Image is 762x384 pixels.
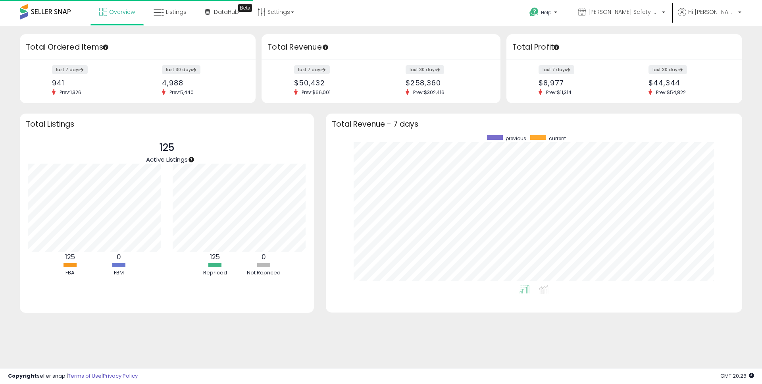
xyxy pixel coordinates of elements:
span: Prev: 1,326 [56,89,85,96]
div: 4,988 [162,79,242,87]
label: last 30 days [406,65,444,74]
span: Prev: $54,822 [652,89,690,96]
p: 125 [146,140,188,155]
b: 125 [210,252,220,262]
label: last 30 days [648,65,687,74]
h3: Total Revenue [267,42,495,53]
span: DataHub [214,8,239,16]
div: 941 [52,79,132,87]
div: FBM [95,269,142,277]
span: Overview [109,8,135,16]
div: $8,977 [539,79,618,87]
a: Hi [PERSON_NAME] [678,8,741,26]
span: Prev: 5,440 [165,89,198,96]
span: previous [506,135,526,142]
div: $44,344 [648,79,728,87]
span: Prev: $66,001 [298,89,335,96]
div: FBA [46,269,94,277]
h3: Total Listings [26,121,308,127]
div: Tooltip anchor [102,44,109,51]
label: last 7 days [539,65,574,74]
span: [PERSON_NAME] Safety & Supply [588,8,660,16]
div: Repriced [191,269,239,277]
div: $50,432 [294,79,375,87]
div: Tooltip anchor [188,156,195,163]
div: $258,360 [406,79,487,87]
label: last 30 days [162,65,200,74]
h3: Total Revenue - 7 days [332,121,736,127]
span: current [549,135,566,142]
div: Tooltip anchor [322,44,329,51]
label: last 7 days [294,65,330,74]
div: Tooltip anchor [238,4,252,12]
div: Tooltip anchor [553,44,560,51]
b: 0 [117,252,121,262]
b: 0 [262,252,266,262]
b: 125 [65,252,75,262]
h3: Total Profit [512,42,736,53]
a: Help [523,1,565,26]
h3: Total Ordered Items [26,42,250,53]
label: last 7 days [52,65,88,74]
span: Help [541,9,552,16]
i: Get Help [529,7,539,17]
span: Prev: $302,416 [409,89,448,96]
span: Listings [166,8,187,16]
span: Prev: $11,314 [542,89,575,96]
div: Not Repriced [240,269,288,277]
span: Hi [PERSON_NAME] [688,8,736,16]
span: Active Listings [146,155,188,164]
